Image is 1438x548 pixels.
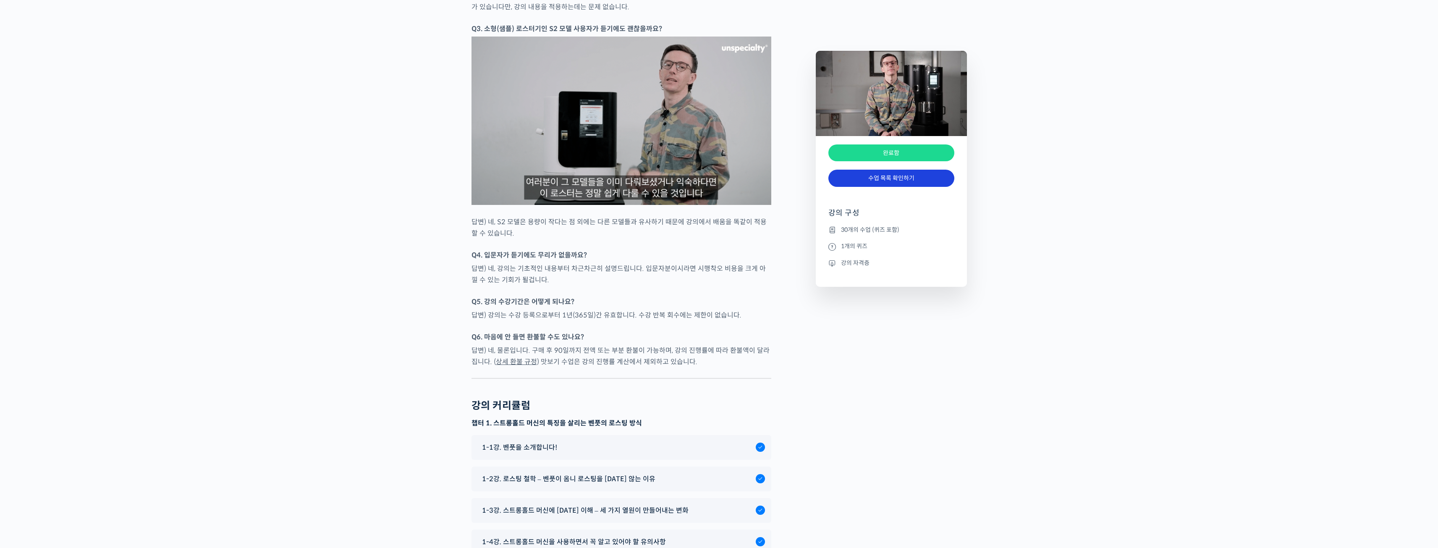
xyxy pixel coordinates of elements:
[478,536,765,548] a: 1-4강. 스트롱홀드 머신을 사용하면서 꼭 알고 있어야 할 유의사항
[471,400,531,412] h2: 강의 커리큘럼
[471,251,587,260] strong: Q4. 입문자가 듣기에도 무리가 없을까요?
[482,536,666,548] span: 1-4강. 스트롱홀드 머신을 사용하면서 꼭 알고 있어야 할 유의사항
[828,208,954,225] h4: 강의 구성
[496,357,537,366] a: 상세 환불 규정
[108,266,161,287] a: 설정
[828,241,954,252] li: 1개의 퀴즈
[828,258,954,268] li: 강의 자격증
[55,266,108,287] a: 대화
[471,297,574,306] strong: Q5. 강의 수강기간은 어떻게 되나요?
[478,442,765,453] a: 1-1강. 벤풋을 소개합니다!
[471,345,771,367] p: 답변) 네, 물론입니다. 구매 후 90일까지 전액 또는 부분 환불이 가능하며, 강의 진행률에 따라 환불액이 달라집니다. ( ) 맛보기 수업은 강의 진행률 계산에서 제외하고 있...
[130,279,140,286] span: 설정
[471,216,771,239] p: 답변) 네, S2 모델은 용량이 작다는 점 외에는 다른 모델들과 유사하기 때문에 강의에서 배움을 똑같이 적용할 수 있습니다.
[478,505,765,516] a: 1-3강. 스트롱홀드 머신에 [DATE] 이해 – 세 가지 열원이 만들어내는 변화
[828,225,954,235] li: 30개의 수업 (퀴즈 포함)
[471,309,771,321] p: 답변) 강의는 수강 등록으로부터 1년(365일)간 유효합니다. 수강 반복 회수에는 제한이 없습니다.
[26,279,31,286] span: 홈
[828,170,954,187] a: 수업 목록 확인하기
[471,263,771,286] p: 답변) 네, 강의는 기초적인 내용부터 차근차근히 설명드립니다. 입문자분이시라면 시행착오 비용을 크게 아낄 수 있는 기회가 될겁니다.
[478,473,765,485] a: 1-2강. 로스팅 철학 – 벤풋이 옴니 로스팅을 [DATE] 않는 이유
[471,333,584,341] strong: Q6. 마음에 안 들면 환불할 수도 있나요?
[3,266,55,287] a: 홈
[828,144,954,162] div: 완료함
[471,24,662,33] strong: Q3. 소형(샘플) 로스터기인 S2 모델 사용자가 듣기에도 괜찮을까요?
[471,419,771,428] h3: 챕터 1. 스트롱홀드 머신의 특징을 살리는 벤풋의 로스팅 방식
[482,505,689,516] span: 1-3강. 스트롱홀드 머신에 [DATE] 이해 – 세 가지 열원이 만들어내는 변화
[482,473,655,485] span: 1-2강. 로스팅 철학 – 벤풋이 옴니 로스팅을 [DATE] 않는 이유
[482,442,557,453] span: 1-1강. 벤풋을 소개합니다!
[77,279,87,286] span: 대화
